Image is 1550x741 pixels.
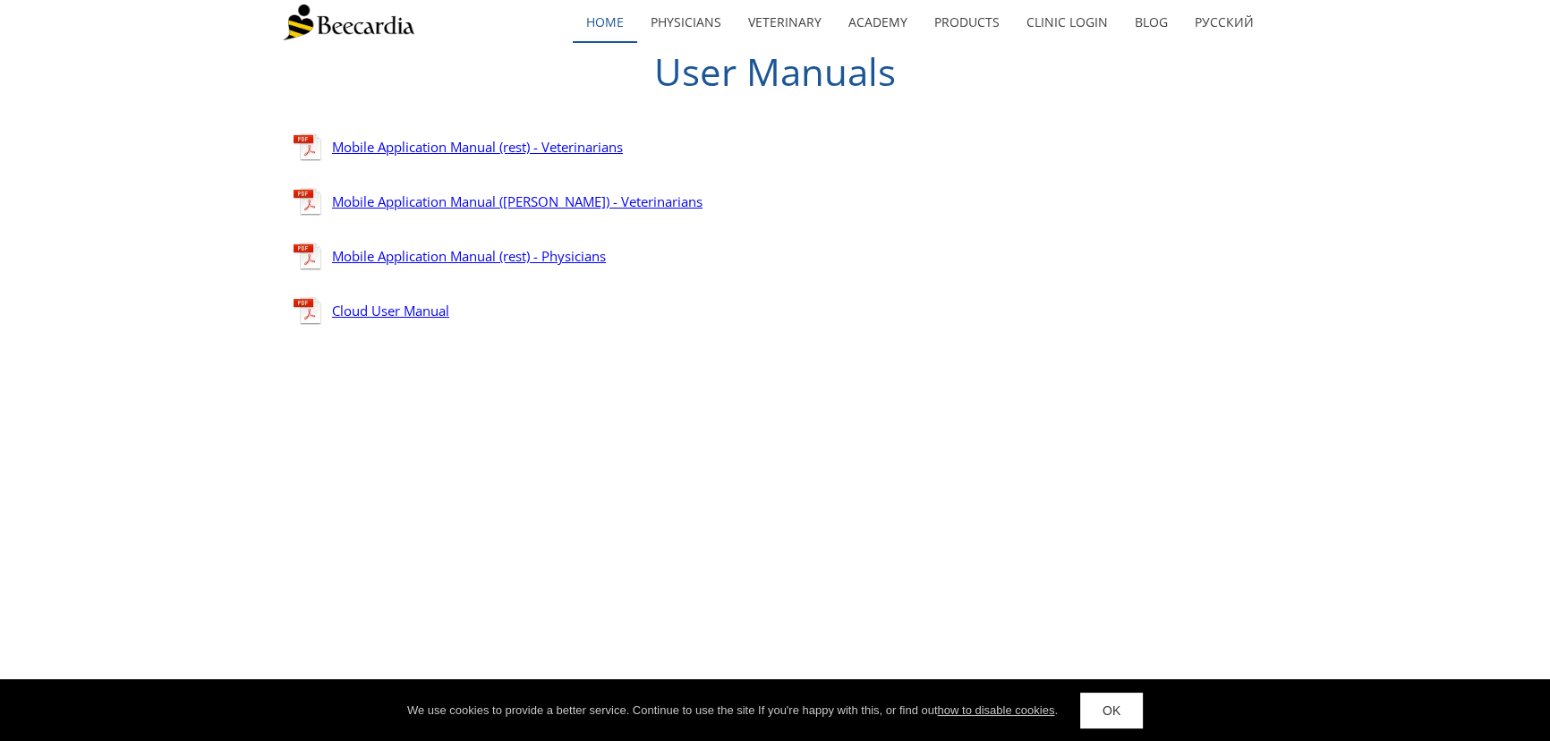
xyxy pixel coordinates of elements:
a: how to disable cookies [937,703,1054,717]
a: Mobile Application Manual (rest) - Veterinarians [332,138,623,156]
span: User Manuals [654,46,896,97]
a: Clinic Login [1013,2,1121,43]
a: home [573,2,637,43]
a: Academy [835,2,921,43]
div: We use cookies to provide a better service. Continue to use the site If you're happy with this, o... [407,702,1058,720]
a: Mobile Application Manual (rest) - Physicians [332,247,606,265]
a: Cloud User Manual [332,302,449,319]
a: Русский [1181,2,1267,43]
a: Products [921,2,1013,43]
a: Blog [1121,2,1181,43]
a: Physicians [637,2,735,43]
a: Veterinary [735,2,835,43]
img: Beecardia [283,4,414,40]
a: OK [1080,693,1143,728]
a: Mobile Application Manual ([PERSON_NAME]) - Veterinarians [332,192,703,210]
